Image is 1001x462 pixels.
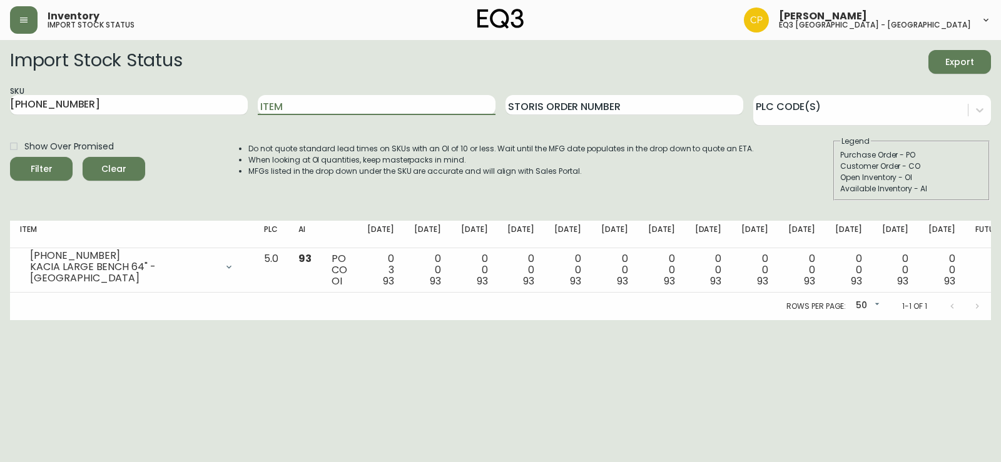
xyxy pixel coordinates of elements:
td: 5.0 [254,248,288,293]
span: 93 [897,274,908,288]
th: [DATE] [918,221,965,248]
span: [PERSON_NAME] [779,11,867,21]
th: [DATE] [544,221,591,248]
li: MFGs listed in the drop down under the SKU are accurate and will align with Sales Portal. [248,166,754,177]
div: 0 0 [461,253,488,287]
div: 0 0 [928,253,955,287]
div: 0 0 [507,253,534,287]
th: [DATE] [404,221,451,248]
span: 93 [851,274,862,288]
span: 93 [477,274,488,288]
th: [DATE] [778,221,825,248]
li: When looking at OI quantities, keep masterpacks in mind. [248,154,754,166]
div: KACIA LARGE BENCH 64" - [GEOGRAPHIC_DATA] [30,261,216,284]
div: [PHONE_NUMBER]KACIA LARGE BENCH 64" - [GEOGRAPHIC_DATA] [20,253,244,281]
span: 93 [523,274,534,288]
span: 93 [664,274,675,288]
li: Do not quote standard lead times on SKUs with an OI of 10 or less. Wait until the MFG date popula... [248,143,754,154]
div: PO CO [332,253,347,287]
button: Clear [83,157,145,181]
h2: Import Stock Status [10,50,182,74]
span: Export [938,54,981,70]
p: Rows per page: [786,301,846,312]
h5: import stock status [48,21,135,29]
button: Filter [10,157,73,181]
span: 93 [757,274,768,288]
button: Export [928,50,991,74]
div: Open Inventory - OI [840,172,983,183]
div: Available Inventory - AI [840,183,983,194]
div: Filter [31,161,53,177]
div: Purchase Order - PO [840,149,983,161]
div: 0 0 [601,253,628,287]
h5: eq3 [GEOGRAPHIC_DATA] - [GEOGRAPHIC_DATA] [779,21,971,29]
div: Customer Order - CO [840,161,983,172]
th: [DATE] [591,221,638,248]
span: 93 [944,274,955,288]
span: 93 [710,274,721,288]
th: [DATE] [872,221,919,248]
th: [DATE] [357,221,404,248]
div: [PHONE_NUMBER] [30,250,216,261]
div: 0 0 [741,253,768,287]
span: Show Over Promised [24,140,114,153]
th: [DATE] [685,221,732,248]
span: 93 [804,274,815,288]
span: 93 [570,274,581,288]
th: [DATE] [497,221,544,248]
div: 0 0 [835,253,862,287]
span: 93 [383,274,394,288]
div: 0 0 [414,253,441,287]
th: [DATE] [451,221,498,248]
div: 50 [851,296,882,316]
span: OI [332,274,342,288]
div: 0 0 [554,253,581,287]
div: 0 0 [695,253,722,287]
span: 93 [298,251,312,266]
legend: Legend [840,136,871,147]
span: Inventory [48,11,99,21]
div: 0 0 [882,253,909,287]
span: 93 [617,274,628,288]
span: Clear [93,161,135,177]
th: Item [10,221,254,248]
p: 1-1 of 1 [902,301,927,312]
th: [DATE] [638,221,685,248]
img: logo [477,9,524,29]
th: [DATE] [731,221,778,248]
div: 0 0 [788,253,815,287]
span: 93 [430,274,441,288]
div: 0 0 [648,253,675,287]
div: 0 3 [367,253,394,287]
th: PLC [254,221,288,248]
th: [DATE] [825,221,872,248]
th: AI [288,221,322,248]
img: d4538ce6a4da033bb8b50397180cc0a5 [744,8,769,33]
